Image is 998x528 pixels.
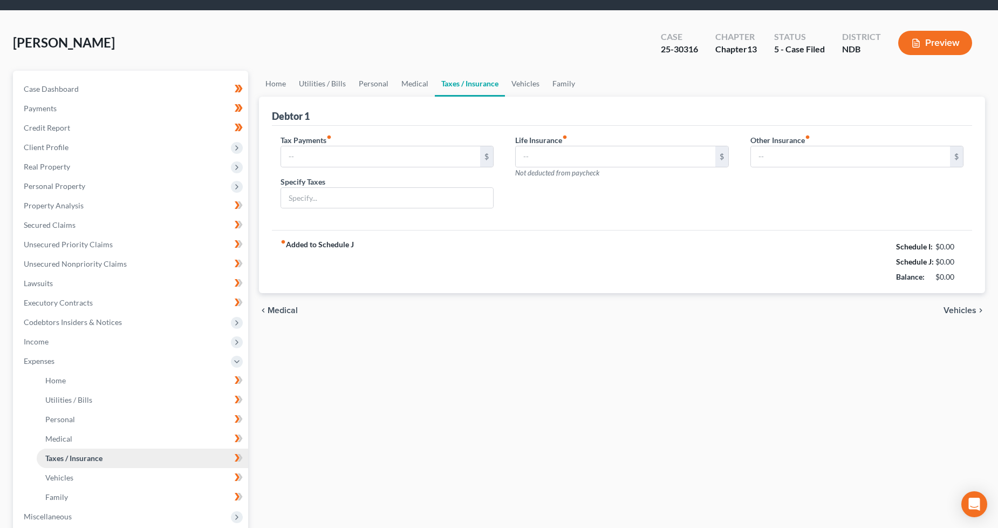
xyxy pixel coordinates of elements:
span: Not deducted from paycheck [515,168,599,177]
a: Medical [395,71,435,97]
div: $0.00 [935,256,964,267]
label: Other Insurance [750,134,810,146]
a: Utilities / Bills [37,390,248,410]
span: Utilities / Bills [45,395,92,404]
input: -- [516,146,715,167]
i: chevron_left [259,306,268,315]
span: Home [45,376,66,385]
span: Secured Claims [24,220,76,229]
span: Executory Contracts [24,298,93,307]
a: Secured Claims [15,215,248,235]
span: Medical [45,434,72,443]
a: Unsecured Nonpriority Claims [15,254,248,274]
span: Case Dashboard [24,84,79,93]
a: Personal [352,71,395,97]
div: $ [950,146,963,167]
div: NDB [842,43,881,56]
span: Vehicles [944,306,976,315]
a: Family [546,71,582,97]
a: Credit Report [15,118,248,138]
a: Home [259,71,292,97]
a: Payments [15,99,248,118]
span: Expenses [24,356,54,365]
div: Status [774,31,825,43]
strong: Added to Schedule J [281,239,354,285]
a: Taxes / Insurance [435,71,505,97]
i: chevron_right [976,306,985,315]
strong: Schedule I: [896,242,933,251]
strong: Schedule J: [896,257,934,266]
a: Personal [37,410,248,429]
div: Open Intercom Messenger [961,491,987,517]
div: Chapter [715,31,757,43]
a: Executory Contracts [15,293,248,313]
span: Real Property [24,162,70,171]
span: Medical [268,306,298,315]
a: Vehicles [37,468,248,488]
div: 5 - Case Filed [774,43,825,56]
a: Lawsuits [15,274,248,293]
span: Miscellaneous [24,512,72,521]
span: Vehicles [45,473,73,482]
label: Specify Taxes [281,176,325,187]
a: Family [37,488,248,507]
i: fiber_manual_record [326,134,332,140]
div: Chapter [715,43,757,56]
span: Credit Report [24,123,70,132]
i: fiber_manual_record [805,134,810,140]
a: Utilities / Bills [292,71,352,97]
button: chevron_left Medical [259,306,298,315]
div: Debtor 1 [272,110,310,123]
span: Lawsuits [24,279,53,288]
span: Unsecured Priority Claims [24,240,113,249]
button: Preview [898,31,972,55]
div: $ [715,146,728,167]
span: Payments [24,104,57,113]
a: Taxes / Insurance [37,449,248,468]
span: Personal Property [24,181,85,191]
i: fiber_manual_record [281,239,286,245]
div: District [842,31,881,43]
span: Personal [45,415,75,424]
input: -- [751,146,951,167]
span: 13 [747,44,757,54]
a: Case Dashboard [15,79,248,99]
span: Family [45,492,68,502]
div: Case [661,31,698,43]
button: Vehicles chevron_right [944,306,985,315]
label: Life Insurance [515,134,568,146]
i: fiber_manual_record [562,134,568,140]
div: $ [480,146,493,167]
a: Unsecured Priority Claims [15,235,248,254]
span: Taxes / Insurance [45,453,102,463]
a: Vehicles [505,71,546,97]
strong: Balance: [896,272,925,281]
span: Unsecured Nonpriority Claims [24,259,127,268]
span: [PERSON_NAME] [13,35,115,50]
input: Specify... [281,188,494,208]
div: 25-30316 [661,43,698,56]
label: Tax Payments [281,134,332,146]
a: Home [37,371,248,390]
span: Income [24,337,49,346]
div: $0.00 [935,272,964,282]
span: Client Profile [24,143,69,152]
a: Property Analysis [15,196,248,215]
span: Property Analysis [24,201,84,210]
input: -- [281,146,481,167]
a: Medical [37,429,248,449]
div: $0.00 [935,241,964,252]
span: Codebtors Insiders & Notices [24,317,122,327]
